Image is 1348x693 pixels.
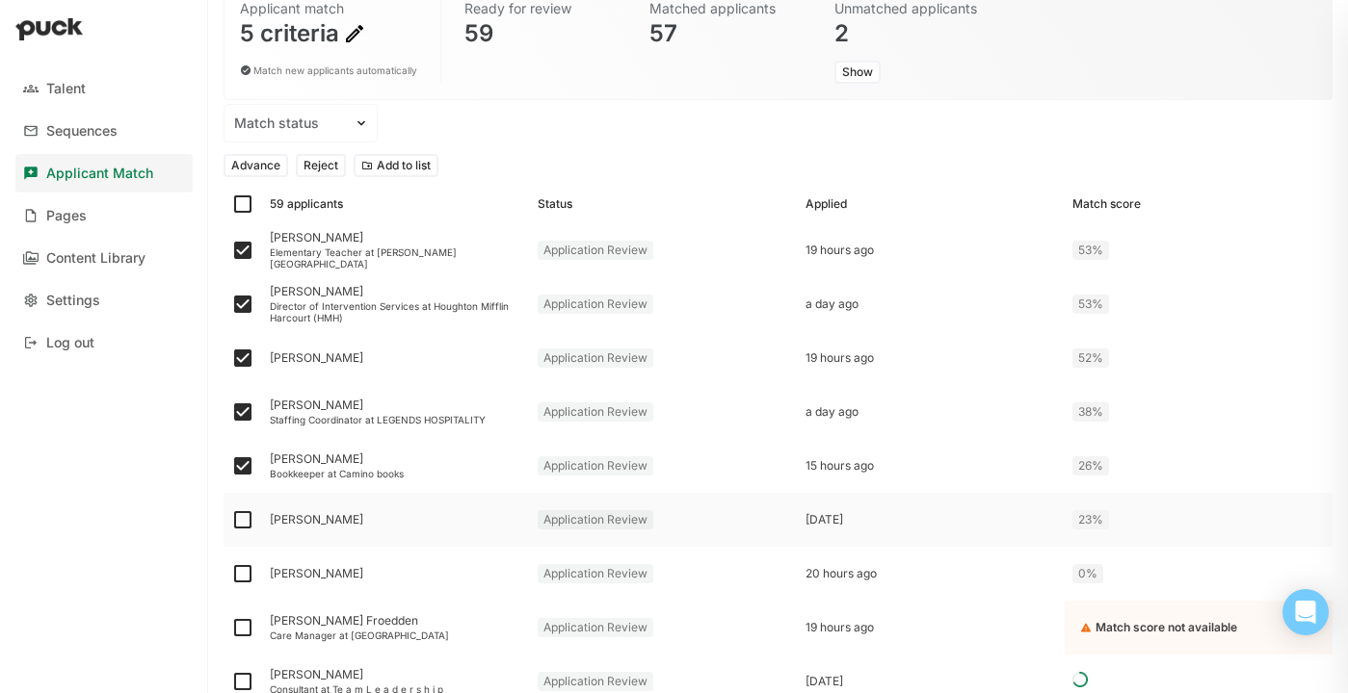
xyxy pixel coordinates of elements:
[224,154,288,177] button: Advance
[46,123,118,140] div: Sequences
[806,405,1058,419] div: a day ago
[270,398,522,412] div: [PERSON_NAME]
[270,351,522,365] div: [PERSON_NAME]
[270,414,522,425] div: Staffing Coordinator at LEGENDS HOSPITALITY
[1072,510,1109,529] div: 23%
[270,629,522,641] div: Care Manager at [GEOGRAPHIC_DATA]
[15,239,193,277] a: Content Library
[806,351,1058,365] div: 19 hours ago
[296,154,346,177] button: Reject
[806,244,1058,257] div: 19 hours ago
[806,675,1058,688] div: [DATE]
[46,208,87,224] div: Pages
[46,166,153,182] div: Applicant Match
[15,69,193,108] a: Talent
[1072,564,1103,583] div: 0%
[15,112,193,150] a: Sequences
[538,510,653,529] div: Application Review
[538,295,653,314] div: Application Review
[46,335,94,351] div: Log out
[270,246,522,269] div: Elementary Teacher at [PERSON_NAME][GEOGRAPHIC_DATA]
[1072,241,1109,260] div: 53%
[270,468,522,479] div: Bookkeeper at Camino books
[806,513,1058,526] div: [DATE]
[649,22,807,45] div: 57
[464,22,622,45] div: 59
[354,154,438,177] button: Add to list
[538,618,653,637] div: Application Review
[538,348,653,368] div: Application Review
[538,672,653,691] div: Application Review
[1072,348,1109,368] div: 52%
[270,197,343,211] div: 59 applicants
[46,293,100,309] div: Settings
[1072,456,1109,475] div: 26%
[538,402,653,422] div: Application Review
[806,459,1058,473] div: 15 hours ago
[806,621,1058,634] div: 19 hours ago
[834,61,881,84] button: Show
[1072,402,1109,422] div: 38%
[1072,197,1141,211] div: Match score
[538,197,572,211] div: Status
[240,61,417,80] div: Match new applicants automatically
[46,250,145,267] div: Content Library
[1282,589,1329,635] div: Open Intercom Messenger
[270,668,522,681] div: [PERSON_NAME]
[538,241,653,260] div: Application Review
[270,231,522,244] div: [PERSON_NAME]
[1096,620,1237,635] div: Match score not available
[270,452,522,466] div: [PERSON_NAME]
[15,154,193,192] a: Applicant Match
[15,196,193,235] a: Pages
[538,564,653,583] div: Application Review
[806,567,1058,580] div: 20 hours ago
[270,285,522,298] div: [PERSON_NAME]
[270,300,522,323] div: Director of Intervention Services at Houghton Mifflin Harcourt (HMH)
[270,513,522,526] div: [PERSON_NAME]
[15,281,193,320] a: Settings
[538,456,653,475] div: Application Review
[1072,295,1109,314] div: 53%
[270,567,522,580] div: [PERSON_NAME]
[240,22,417,45] div: 5 criteria
[806,297,1058,311] div: a day ago
[806,197,847,211] div: Applied
[834,22,992,45] div: 2
[270,614,522,628] div: [PERSON_NAME] Froedden
[46,81,86,97] div: Talent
